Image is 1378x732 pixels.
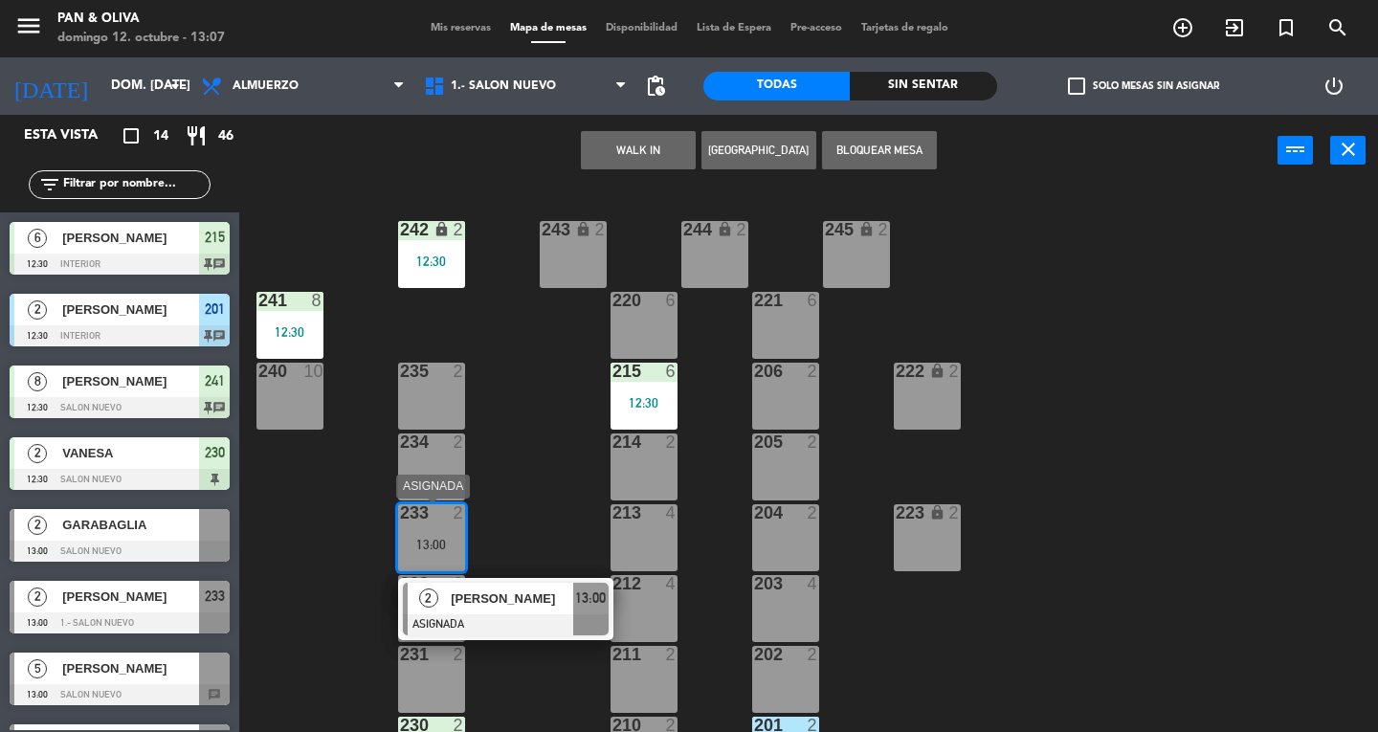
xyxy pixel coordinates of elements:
i: restaurant [185,124,208,147]
div: 2 [454,433,465,451]
div: 12:30 [256,325,323,339]
div: 240 [258,363,259,380]
div: 2 [454,363,465,380]
i: exit_to_app [1223,16,1246,39]
div: 204 [754,504,755,521]
span: 233 [205,585,225,608]
div: 232 [400,575,401,592]
span: check_box_outline_blank [1068,78,1085,95]
div: 242 [400,221,401,238]
span: 241 [205,369,225,392]
div: 4 [808,575,819,592]
span: 46 [218,125,233,147]
button: power_input [1278,136,1313,165]
div: 6 [666,292,678,309]
div: 214 [612,433,613,451]
i: lock [433,221,450,237]
div: 2 [808,504,819,521]
i: search [1326,16,1349,39]
div: 202 [754,646,755,663]
div: 4 [666,575,678,592]
span: Mis reservas [421,23,500,33]
span: 2 [419,588,438,608]
span: 2 [28,300,47,320]
span: 2 [28,588,47,607]
span: GARABAGLIA [62,515,199,535]
div: 2 [808,646,819,663]
div: 12:30 [611,396,678,410]
div: 2 [454,221,465,238]
div: 2 [666,433,678,451]
div: 203 [754,575,755,592]
div: 6 [666,363,678,380]
div: 2 [595,221,607,238]
div: 12:30 [398,255,465,268]
div: 244 [683,221,684,238]
i: lock [929,504,945,521]
div: 2 [737,221,748,238]
div: 13:00 [398,538,465,551]
span: 13:00 [575,587,606,610]
span: 2 [28,516,47,535]
i: lock [929,363,945,379]
i: lock [717,221,733,237]
label: Solo mesas sin asignar [1068,78,1219,95]
i: turned_in_not [1275,16,1298,39]
span: [PERSON_NAME] [62,299,199,320]
div: 2 [454,575,465,592]
button: WALK IN [581,131,696,169]
div: 231 [400,646,401,663]
i: crop_square [120,124,143,147]
span: Tarjetas de regalo [852,23,958,33]
div: 220 [612,292,613,309]
div: 2 [949,504,961,521]
input: Filtrar por nombre... [61,174,210,195]
div: domingo 12. octubre - 13:07 [57,29,225,48]
div: Esta vista [10,124,138,147]
div: 2 [666,646,678,663]
span: pending_actions [644,75,667,98]
span: Mapa de mesas [500,23,596,33]
span: [PERSON_NAME] [62,228,199,248]
span: 230 [205,441,225,464]
div: 2 [878,221,890,238]
span: [PERSON_NAME] [62,371,199,391]
i: power_input [1284,138,1307,161]
div: 245 [825,221,826,238]
i: close [1337,138,1360,161]
span: 215 [205,226,225,249]
span: [PERSON_NAME] [62,587,199,607]
span: 8 [28,372,47,391]
div: 211 [612,646,613,663]
div: 4 [666,504,678,521]
span: [PERSON_NAME] [451,588,573,609]
div: 6 [808,292,819,309]
div: 8 [312,292,323,309]
div: 215 [612,363,613,380]
div: Sin sentar [850,72,996,100]
div: 241 [258,292,259,309]
div: 206 [754,363,755,380]
i: filter_list [38,173,61,196]
span: Disponibilidad [596,23,687,33]
div: 234 [400,433,401,451]
div: 2 [949,363,961,380]
span: 5 [28,659,47,678]
div: 212 [612,575,613,592]
div: ASIGNADA [396,475,470,499]
span: 6 [28,229,47,248]
div: 205 [754,433,755,451]
i: lock [575,221,591,237]
div: 233 [400,504,401,521]
div: 213 [612,504,613,521]
div: 10 [304,363,323,380]
div: 221 [754,292,755,309]
button: menu [14,11,43,47]
i: menu [14,11,43,40]
i: add_circle_outline [1171,16,1194,39]
button: close [1330,136,1366,165]
span: Pre-acceso [781,23,852,33]
div: 2 [808,363,819,380]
